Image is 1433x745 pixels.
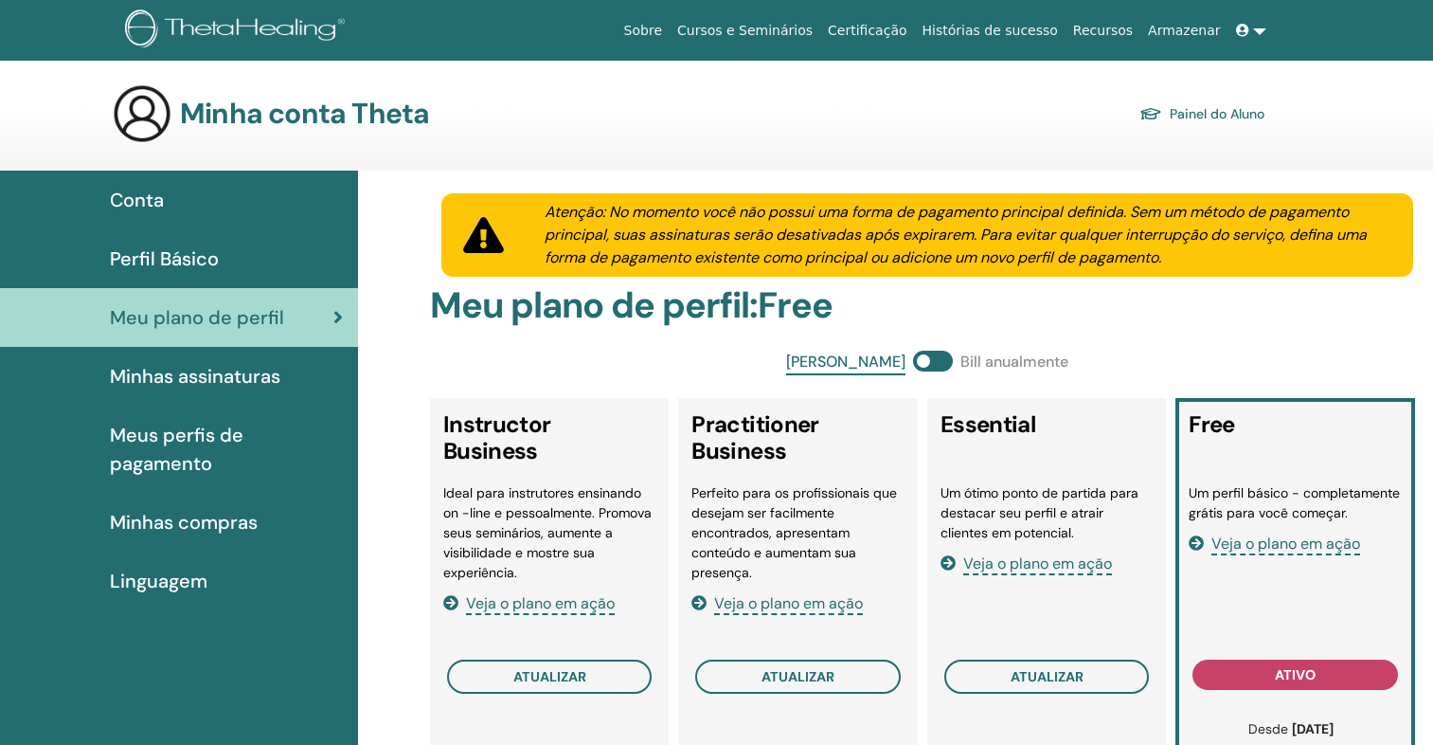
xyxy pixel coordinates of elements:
span: atualizar [513,668,586,685]
a: Veja o plano em ação [940,554,1112,573]
div: Atenção: No momento você não possui uma forma de pagamento principal definida. Sem um método de p... [522,201,1413,269]
span: atualizar [761,668,834,685]
span: Meus perfis de pagamento [110,421,343,478]
span: Veja o plano em ação [963,554,1112,575]
button: atualizar [695,660,901,694]
span: Conta [110,186,164,214]
a: Veja o plano em ação [691,593,863,613]
a: Cursos e Seminários [670,13,820,48]
h3: Minha conta Theta [180,97,429,131]
a: Armazenar [1140,13,1227,48]
img: graduation-cap.svg [1139,106,1162,122]
button: atualizar [447,660,653,694]
a: Veja o plano em ação [1189,534,1360,554]
li: Um perfil básico - completamente grátis para você começar. [1189,483,1402,523]
img: generic-user-icon.jpg [112,83,172,144]
li: Perfeito para os profissionais que desejam ser facilmente encontrados, apresentam conteúdo e aume... [691,483,905,583]
span: atualizar [1011,668,1084,685]
a: Certificação [820,13,914,48]
li: Ideal para instrutores ensinando on -line e pessoalmente. Promova seus seminários, aumente a visi... [443,483,656,583]
a: Sobre [617,13,670,48]
span: Veja o plano em ação [714,593,863,615]
span: Perfil Básico [110,245,219,273]
span: ativo [1275,666,1316,683]
a: Histórias de sucesso [915,13,1066,48]
button: atualizar [944,660,1150,694]
p: Desde [1198,719,1383,739]
span: Meu plano de perfil [110,303,284,332]
span: Minhas assinaturas [110,362,280,391]
span: Bill anualmente [960,351,1068,375]
b: [DATE] [1292,720,1334,737]
li: Um ótimo ponto de partida para destacar seu perfil e atrair clientes em potencial. [940,483,1154,543]
a: Recursos [1066,13,1140,48]
button: ativo [1192,660,1398,690]
a: Painel do Aluno [1139,100,1264,127]
span: Linguagem [110,567,207,595]
span: Veja o plano em ação [1211,534,1360,555]
h2: Meu plano de perfil : Free [430,284,1424,328]
a: Veja o plano em ação [443,593,615,613]
span: Minhas compras [110,508,258,536]
span: Veja o plano em ação [466,593,615,615]
img: logo.png [125,9,351,52]
span: [PERSON_NAME] [786,351,905,375]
